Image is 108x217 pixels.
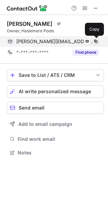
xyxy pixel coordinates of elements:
div: [PERSON_NAME] [7,20,52,27]
button: save-profile-one-click [7,69,104,81]
span: Find work email [18,136,101,142]
button: Find work email [7,134,104,144]
span: Notes [18,150,101,156]
span: [PERSON_NAME][EMAIL_ADDRESS][DOMAIN_NAME] [16,38,94,45]
span: Add to email campaign [18,121,72,127]
div: Save to List / ATS / CRM [19,72,92,78]
div: Owner, Haslemere Pools [7,28,104,34]
button: AI write personalized message [7,85,104,98]
img: ContactOut v5.3.10 [7,4,48,12]
span: Send email [19,105,44,111]
span: AI write personalized message [19,89,91,94]
button: Notes [7,148,104,157]
button: Send email [7,102,104,114]
button: Reveal Button [72,49,99,56]
button: Add to email campaign [7,118,104,130]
